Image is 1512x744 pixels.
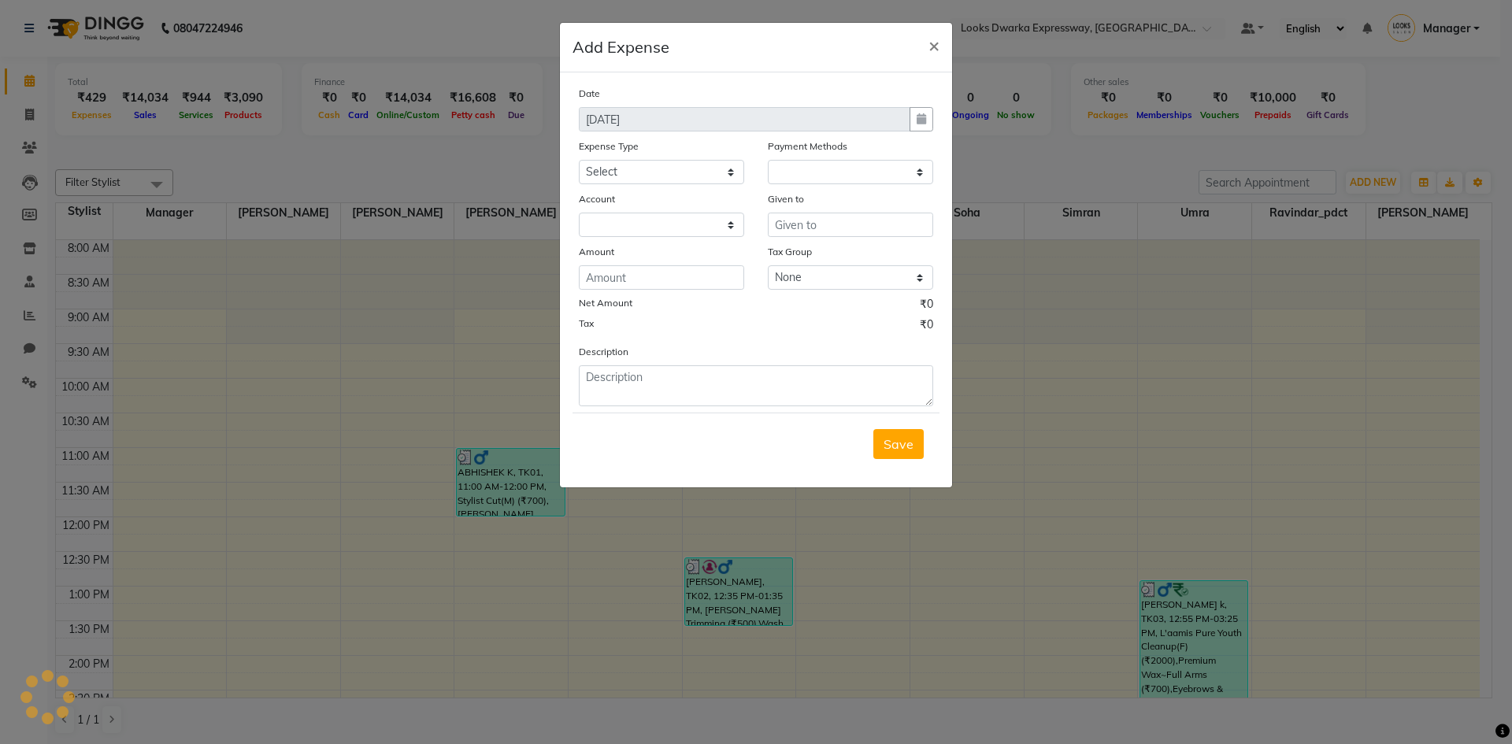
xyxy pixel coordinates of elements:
[579,245,614,259] label: Amount
[928,33,939,57] span: ×
[768,245,812,259] label: Tax Group
[768,192,804,206] label: Given to
[873,429,924,459] button: Save
[579,316,594,331] label: Tax
[916,23,952,67] button: Close
[579,265,744,290] input: Amount
[579,87,600,101] label: Date
[920,316,933,337] span: ₹0
[579,192,615,206] label: Account
[579,296,632,310] label: Net Amount
[579,345,628,359] label: Description
[768,139,847,154] label: Payment Methods
[920,296,933,316] span: ₹0
[573,35,669,59] h5: Add Expense
[768,213,933,237] input: Given to
[884,436,913,452] span: Save
[579,139,639,154] label: Expense Type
